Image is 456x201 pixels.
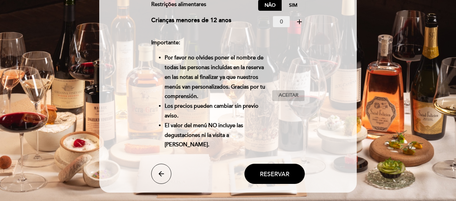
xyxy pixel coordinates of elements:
i: remove [260,18,268,26]
li: Los precios pueden cambiar sin previo aviso. [165,101,267,121]
i: add [295,18,303,26]
span: Aceitar [279,92,298,99]
i: arrow_back [157,170,165,178]
button: arrow_back [151,164,171,184]
li: Por favor no olvides poner el nombre de todas las personas incluídas en la reserva en las notas a... [165,53,267,101]
button: Aceitar [272,90,305,101]
span: Reservar [260,170,289,178]
button: Reservar [244,164,305,184]
li: El valor del menú NO incluye las degustaciones ni la visita a [PERSON_NAME]. [165,121,267,150]
div: Crianças menores de 12 anos [151,16,231,27]
strong: Importante: [151,39,180,46]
